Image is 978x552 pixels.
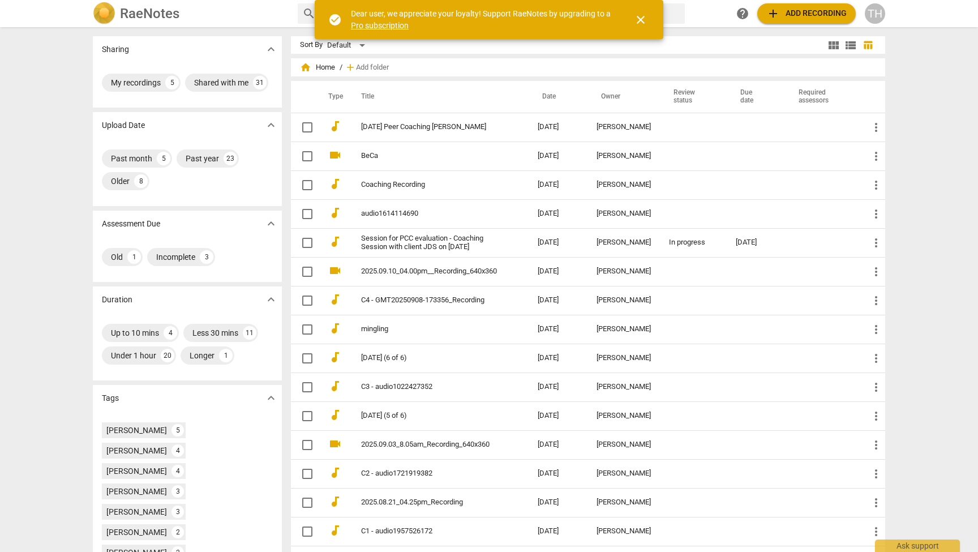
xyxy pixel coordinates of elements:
[328,177,342,191] span: audiotrack
[869,323,883,336] span: more_vert
[597,123,651,131] div: [PERSON_NAME]
[351,8,614,31] div: Dear user, we appreciate your loyalty! Support RaeNotes by upgrading to a
[844,38,857,52] span: view_list
[869,467,883,481] span: more_vert
[361,498,497,507] a: 2025.08.21_04.25pm_Recording
[106,527,167,538] div: [PERSON_NAME]
[102,392,119,404] p: Tags
[361,209,497,218] a: audio1614114690
[361,412,497,420] a: [DATE] (5 of 6)
[219,349,233,362] div: 1
[165,76,179,89] div: 5
[597,296,651,305] div: [PERSON_NAME]
[361,234,497,251] a: Session for PCC evaluation - Coaching Session with client JDS on [DATE]
[529,257,587,286] td: [DATE]
[171,465,184,477] div: 4
[529,170,587,199] td: [DATE]
[328,524,342,537] span: audiotrack
[263,41,280,58] button: Show more
[192,327,238,339] div: Less 30 mins
[869,380,883,394] span: more_vert
[186,153,219,164] div: Past year
[328,379,342,393] span: audiotrack
[106,465,167,477] div: [PERSON_NAME]
[732,3,753,24] a: Help
[869,525,883,538] span: more_vert
[156,251,195,263] div: Incomplete
[529,373,587,401] td: [DATE]
[669,238,718,247] div: In progress
[263,117,280,134] button: Show more
[102,218,160,230] p: Assessment Due
[93,2,115,25] img: Logo
[102,119,145,131] p: Upload Date
[736,238,776,247] div: [DATE]
[825,37,842,54] button: Tile view
[875,540,960,552] div: Ask support
[263,291,280,308] button: Show more
[319,81,348,113] th: Type
[106,425,167,436] div: [PERSON_NAME]
[859,37,876,54] button: Table view
[120,6,179,22] h2: RaeNotes
[529,228,587,257] td: [DATE]
[361,469,497,478] a: C2 - audio1721919382
[757,3,856,24] button: Upload
[356,63,389,72] span: Add folder
[328,408,342,422] span: audiotrack
[161,349,174,362] div: 20
[300,62,335,73] span: Home
[736,7,749,20] span: help
[328,322,342,335] span: audiotrack
[111,176,130,187] div: Older
[111,327,159,339] div: Up to 10 mins
[127,250,141,264] div: 1
[869,149,883,163] span: more_vert
[340,63,342,72] span: /
[597,412,651,420] div: [PERSON_NAME]
[361,354,497,362] a: [DATE] (6 of 6)
[529,199,587,228] td: [DATE]
[869,178,883,192] span: more_vert
[111,251,123,263] div: Old
[529,430,587,459] td: [DATE]
[597,325,651,333] div: [PERSON_NAME]
[529,81,587,113] th: Date
[200,250,213,264] div: 3
[361,440,497,449] a: 2025.09.03_8.05am_Recording_640x360
[869,352,883,365] span: more_vert
[597,181,651,189] div: [PERSON_NAME]
[529,315,587,344] td: [DATE]
[361,267,497,276] a: 2025.09.10_04.00pm__Recording_640x360
[634,13,647,27] span: close
[300,62,311,73] span: home
[865,3,885,24] div: TH
[102,44,129,55] p: Sharing
[164,326,177,340] div: 4
[111,350,156,361] div: Under 1 hour
[361,181,497,189] a: Coaching Recording
[224,152,237,165] div: 23
[597,354,651,362] div: [PERSON_NAME]
[264,217,278,230] span: expand_more
[328,119,342,133] span: audiotrack
[842,37,859,54] button: List view
[766,7,780,20] span: add
[328,495,342,508] span: audiotrack
[171,506,184,518] div: 3
[529,517,587,546] td: [DATE]
[529,344,587,373] td: [DATE]
[597,238,651,247] div: [PERSON_NAME]
[327,36,369,54] div: Default
[869,438,883,452] span: more_vert
[529,142,587,170] td: [DATE]
[869,409,883,423] span: more_vert
[587,81,660,113] th: Owner
[361,325,497,333] a: mingling
[361,383,497,391] a: C3 - audio1022427352
[263,390,280,406] button: Show more
[529,113,587,142] td: [DATE]
[727,81,785,113] th: Due date
[171,526,184,538] div: 2
[785,81,860,113] th: Required assessors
